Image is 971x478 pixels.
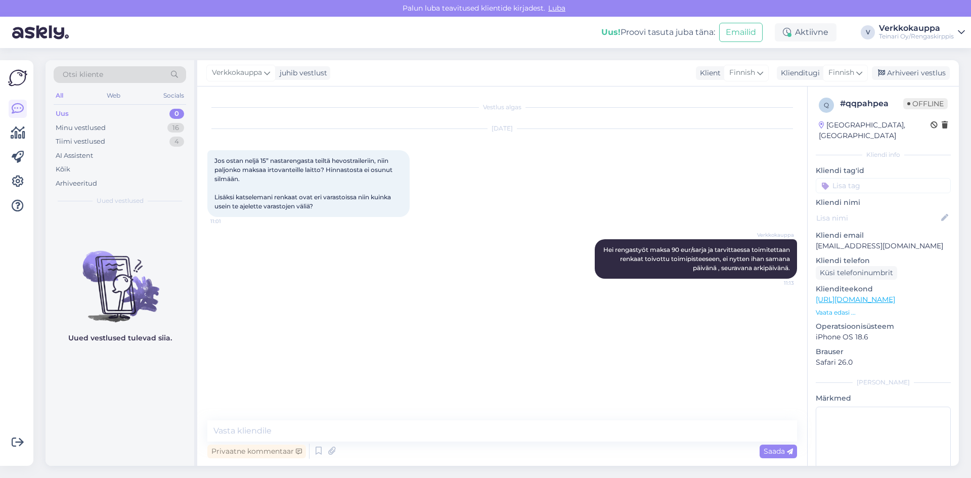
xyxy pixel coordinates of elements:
[207,445,306,458] div: Privaatne kommentaar
[816,357,951,368] p: Safari 26.0
[210,218,248,225] span: 11:01
[601,26,715,38] div: Proovi tasuta juba täna:
[545,4,568,13] span: Luba
[816,197,951,208] p: Kliendi nimi
[167,123,184,133] div: 16
[816,150,951,159] div: Kliendi info
[764,447,793,456] span: Saada
[777,68,820,78] div: Klienditugi
[719,23,763,42] button: Emailid
[816,212,939,224] input: Lisa nimi
[816,393,951,404] p: Märkmed
[56,151,93,161] div: AI Assistent
[872,66,950,80] div: Arhiveeri vestlus
[276,68,327,78] div: juhib vestlust
[56,164,70,175] div: Kõik
[169,137,184,147] div: 4
[816,284,951,294] p: Klienditeekond
[603,246,791,272] span: Hei rengastyöt maksa 90 eur/sarja ja tarvittaessa toimitettaan renkaat toivottu toimipisteeseen, ...
[56,123,106,133] div: Minu vestlused
[816,165,951,176] p: Kliendi tag'id
[816,178,951,193] input: Lisa tag
[775,23,836,41] div: Aktiivne
[816,308,951,317] p: Vaata edasi ...
[46,233,194,324] img: No chats
[840,98,903,110] div: # qqpahpea
[879,24,954,32] div: Verkkokauppa
[816,295,895,304] a: [URL][DOMAIN_NAME]
[56,109,69,119] div: Uus
[816,230,951,241] p: Kliendi email
[816,321,951,332] p: Operatsioonisüsteem
[756,279,794,287] span: 11:13
[756,231,794,239] span: Verkkokauppa
[169,109,184,119] div: 0
[861,25,875,39] div: V
[97,196,144,205] span: Uued vestlused
[903,98,948,109] span: Offline
[816,378,951,387] div: [PERSON_NAME]
[828,67,854,78] span: Finnish
[696,68,721,78] div: Klient
[819,120,931,141] div: [GEOGRAPHIC_DATA], [GEOGRAPHIC_DATA]
[212,67,262,78] span: Verkkokauppa
[8,68,27,88] img: Askly Logo
[824,101,829,109] span: q
[816,332,951,342] p: iPhone OS 18.6
[105,89,122,102] div: Web
[816,255,951,266] p: Kliendi telefon
[879,24,965,40] a: VerkkokauppaTeinari Oy/Rengaskirppis
[816,266,897,280] div: Küsi telefoninumbrit
[601,27,621,37] b: Uus!
[56,137,105,147] div: Tiimi vestlused
[214,157,394,210] span: Jos ostan neljä 15” nastarengasta teiltä hevostraileriin, niin paljonko maksaa irtovanteille lait...
[68,333,172,343] p: Uued vestlused tulevad siia.
[161,89,186,102] div: Socials
[207,103,797,112] div: Vestlus algas
[56,179,97,189] div: Arhiveeritud
[816,346,951,357] p: Brauser
[816,241,951,251] p: [EMAIL_ADDRESS][DOMAIN_NAME]
[54,89,65,102] div: All
[879,32,954,40] div: Teinari Oy/Rengaskirppis
[207,124,797,133] div: [DATE]
[729,67,755,78] span: Finnish
[63,69,103,80] span: Otsi kliente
